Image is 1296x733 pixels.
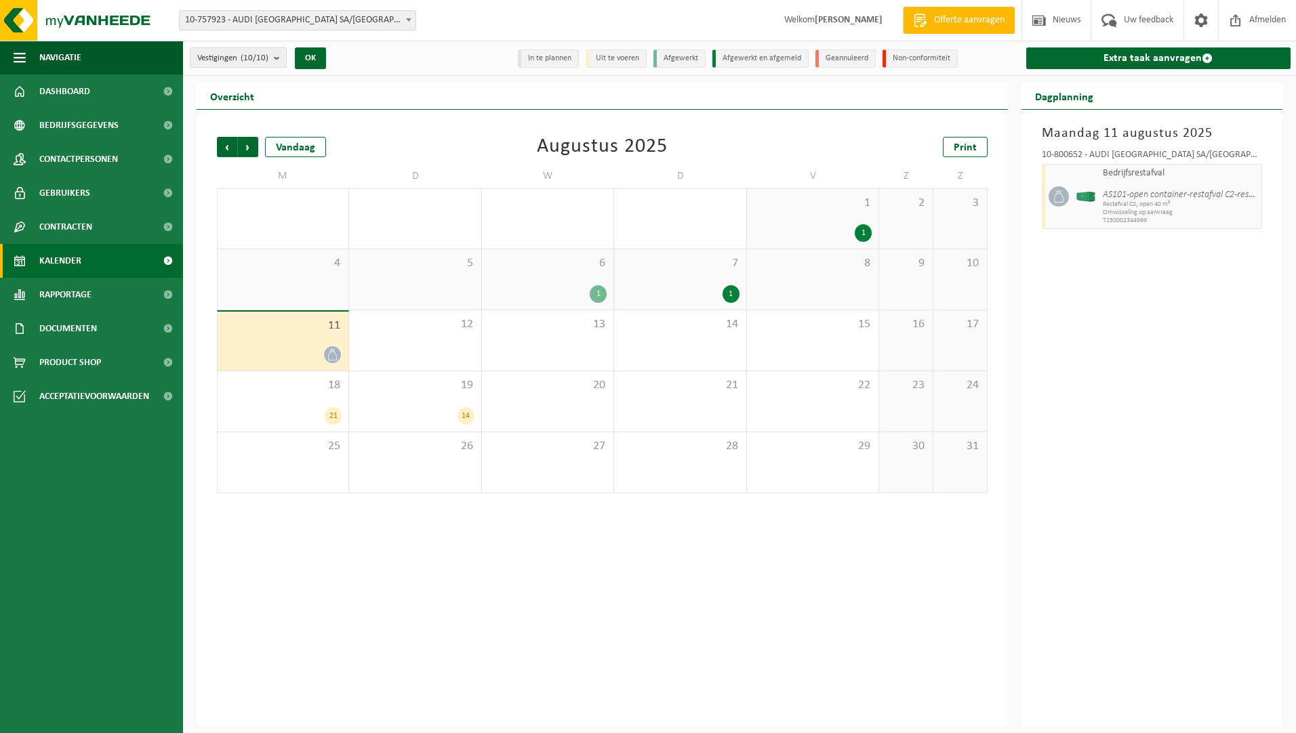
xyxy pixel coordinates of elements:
[489,196,607,211] span: 30
[1103,201,1259,209] span: Restafval C2, open 40 m³
[489,439,607,454] span: 27
[217,137,237,157] span: Vorige
[1021,83,1107,109] h2: Dagplanning
[621,256,739,271] span: 7
[39,142,118,176] span: Contactpersonen
[489,317,607,332] span: 13
[39,278,92,312] span: Rapportage
[940,317,980,332] span: 17
[940,378,980,393] span: 24
[39,379,149,413] span: Acceptatievoorwaarden
[489,378,607,393] span: 20
[39,176,90,210] span: Gebruikers
[1103,168,1259,179] span: Bedrijfsrestafval
[224,196,342,211] span: 28
[1076,192,1096,202] img: HK-XC-40-GN-00
[886,439,926,454] span: 30
[621,439,739,454] span: 28
[954,142,977,153] span: Print
[886,196,926,211] span: 2
[356,439,474,454] span: 26
[940,256,980,271] span: 10
[39,108,119,142] span: Bedrijfsgegevens
[537,137,668,157] div: Augustus 2025
[747,164,879,188] td: V
[590,285,607,303] div: 1
[940,196,980,211] span: 3
[190,47,287,68] button: Vestigingen(10/10)
[754,256,872,271] span: 8
[1103,190,1271,200] i: AS101-open container-restafval C2-rest05_4
[1103,209,1259,217] span: Omwisseling op aanvraag
[458,407,474,425] div: 14
[197,83,268,109] h2: Overzicht
[903,7,1015,34] a: Offerte aanvragen
[197,48,268,68] span: Vestigingen
[39,312,97,345] span: Documenten
[886,256,926,271] span: 9
[931,14,1008,27] span: Offerte aanvragen
[943,137,988,157] a: Print
[39,345,101,379] span: Product Shop
[586,49,647,68] li: Uit te voeren
[39,244,81,278] span: Kalender
[1103,217,1259,225] span: T250002344999
[1042,150,1263,164] div: 10-800652 - AUDI [GEOGRAPHIC_DATA] SA/[GEOGRAPHIC_DATA]-AFVALPARK C2-INGANG 1 - VORST
[39,41,81,75] span: Navigatie
[217,164,349,188] td: M
[621,196,739,211] span: 31
[349,164,481,188] td: D
[356,196,474,211] span: 29
[224,378,342,393] span: 18
[224,318,342,333] span: 11
[39,210,92,244] span: Contracten
[653,49,706,68] li: Afgewerkt
[855,224,872,242] div: 1
[1042,123,1263,144] h3: Maandag 11 augustus 2025
[754,196,872,211] span: 1
[238,137,258,157] span: Volgende
[241,54,268,62] count: (10/10)
[754,439,872,454] span: 29
[179,10,416,30] span: 10-757923 - AUDI BRUSSELS SA/NV - VORST
[723,285,740,303] div: 1
[754,317,872,332] span: 15
[621,378,739,393] span: 21
[815,15,883,25] strong: [PERSON_NAME]
[295,47,326,69] button: OK
[933,164,988,188] td: Z
[356,317,474,332] span: 12
[224,256,342,271] span: 4
[356,378,474,393] span: 19
[879,164,933,188] td: Z
[754,378,872,393] span: 22
[489,256,607,271] span: 6
[180,11,416,30] span: 10-757923 - AUDI BRUSSELS SA/NV - VORST
[886,317,926,332] span: 16
[224,439,342,454] span: 25
[39,75,90,108] span: Dashboard
[518,49,579,68] li: In te plannen
[815,49,876,68] li: Geannuleerd
[621,317,739,332] span: 14
[940,439,980,454] span: 31
[883,49,958,68] li: Non-conformiteit
[265,137,326,157] div: Vandaag
[482,164,614,188] td: W
[614,164,746,188] td: D
[712,49,809,68] li: Afgewerkt en afgemeld
[325,407,342,425] div: 21
[1026,47,1291,69] a: Extra taak aanvragen
[886,378,926,393] span: 23
[356,256,474,271] span: 5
